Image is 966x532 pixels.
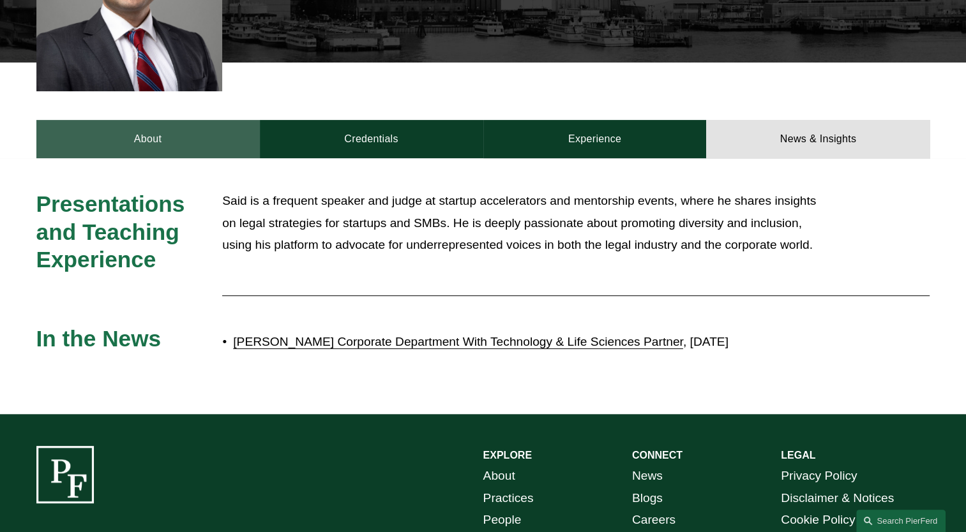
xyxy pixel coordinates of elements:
a: Cookie Policy [781,509,855,531]
span: Presentations and Teaching Experience [36,191,192,272]
strong: EXPLORE [483,450,532,461]
strong: CONNECT [632,450,683,461]
a: Credentials [260,120,483,158]
a: Careers [632,509,675,531]
a: Privacy Policy [781,465,857,487]
span: In the News [36,326,162,351]
a: Disclaimer & Notices [781,487,894,510]
a: About [36,120,260,158]
a: Practices [483,487,534,510]
p: Said is a frequent speaker and judge at startup accelerators and mentorship events, where he shar... [222,190,818,256]
a: [PERSON_NAME] Corporate Department With Technology & Life Sciences Partner [233,335,683,348]
a: Blogs [632,487,663,510]
a: About [483,465,515,487]
strong: LEGAL [781,450,815,461]
a: News [632,465,663,487]
a: Experience [483,120,707,158]
a: News & Insights [706,120,930,158]
a: People [483,509,522,531]
a: Search this site [856,510,946,532]
p: , [DATE] [233,331,818,353]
